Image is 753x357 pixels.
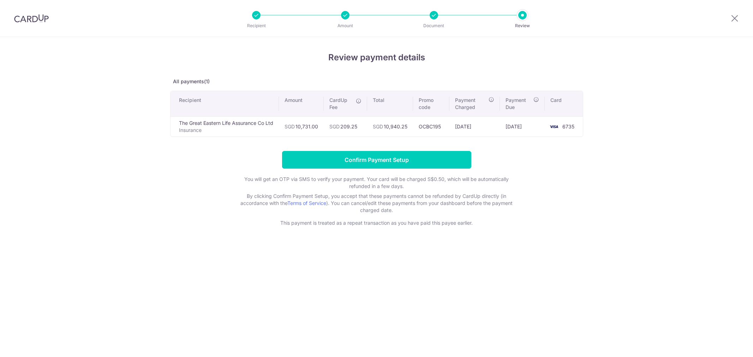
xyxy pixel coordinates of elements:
span: 6735 [562,123,574,129]
th: Recipient [171,91,279,116]
p: By clicking Confirm Payment Setup, you accept that these payments cannot be refunded by CardUp di... [235,193,518,214]
p: You will get an OTP via SMS to verify your payment. Your card will be charged S$0.50, which will ... [235,176,518,190]
td: 209.25 [324,116,367,137]
img: <span class="translation_missing" title="translation missing: en.account_steps.new_confirm_form.b... [547,122,561,131]
p: Document [408,22,460,29]
p: Amount [319,22,371,29]
td: [DATE] [449,116,500,137]
th: Total [367,91,413,116]
img: CardUp [14,14,49,23]
p: Insurance [179,127,273,134]
input: Confirm Payment Setup [282,151,471,169]
span: SGD [329,123,340,129]
td: 10,731.00 [279,116,324,137]
td: [DATE] [500,116,545,137]
span: SGD [285,123,295,129]
th: Card [545,91,583,116]
td: The Great Eastern Life Assurance Co Ltd [171,116,279,137]
th: Promo code [413,91,449,116]
span: CardUp Fee [329,97,353,111]
td: OCBC195 [413,116,449,137]
a: Terms of Service [287,200,326,206]
p: Review [496,22,549,29]
span: Payment Charged [455,97,486,111]
p: Recipient [230,22,282,29]
p: All payments(1) [170,78,583,85]
p: This payment is treated as a repeat transaction as you have paid this payee earlier. [235,219,518,226]
span: Payment Due [506,97,531,111]
td: 10,940.25 [367,116,413,137]
th: Amount [279,91,324,116]
h4: Review payment details [170,51,583,64]
span: SGD [373,123,383,129]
